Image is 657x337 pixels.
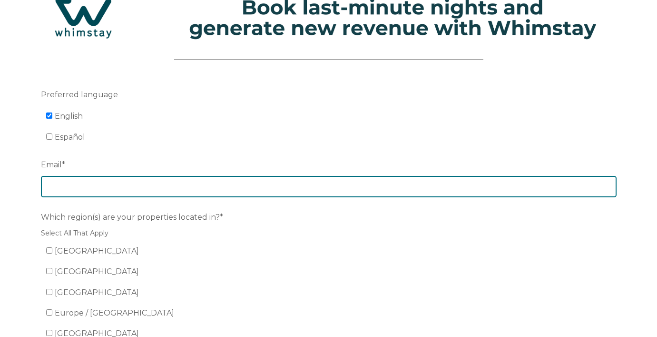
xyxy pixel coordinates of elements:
[41,228,617,238] legend: Select All That Apply
[46,112,52,119] input: English
[41,210,223,225] span: Which region(s) are your properties located in?*
[46,330,52,336] input: [GEOGRAPHIC_DATA]
[55,112,83,121] span: English
[55,133,85,142] span: Español
[46,289,52,295] input: [GEOGRAPHIC_DATA]
[55,246,139,255] span: [GEOGRAPHIC_DATA]
[41,157,62,172] span: Email
[46,133,52,140] input: Español
[41,87,118,102] span: Preferred language
[55,267,139,276] span: [GEOGRAPHIC_DATA]
[46,309,52,316] input: Europe / [GEOGRAPHIC_DATA]
[55,308,174,317] span: Europe / [GEOGRAPHIC_DATA]
[46,247,52,254] input: [GEOGRAPHIC_DATA]
[55,288,139,297] span: [GEOGRAPHIC_DATA]
[46,268,52,274] input: [GEOGRAPHIC_DATA]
